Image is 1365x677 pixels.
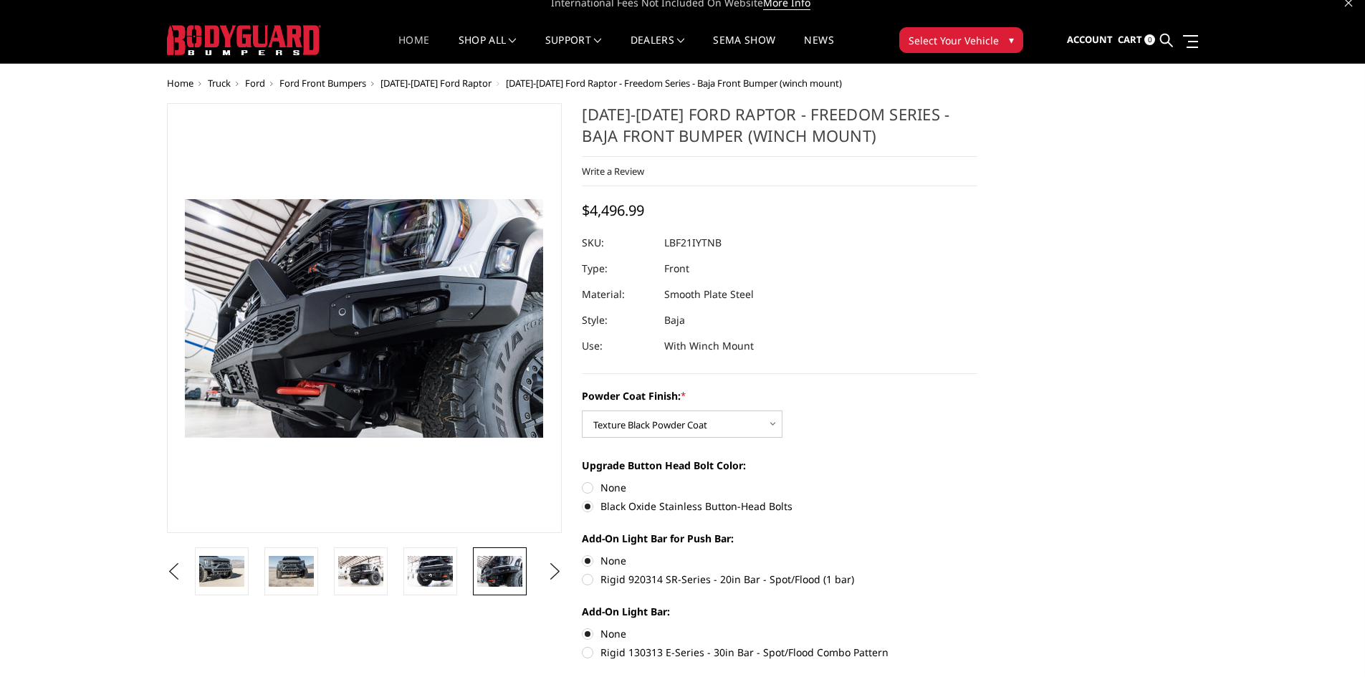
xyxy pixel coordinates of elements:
[1067,33,1113,46] span: Account
[582,333,653,359] dt: Use:
[631,35,685,63] a: Dealers
[380,77,492,90] a: [DATE]-[DATE] Ford Raptor
[269,556,314,586] img: 2021-2025 Ford Raptor - Freedom Series - Baja Front Bumper (winch mount)
[1293,608,1365,677] iframe: Chat Widget
[664,256,689,282] dd: Front
[582,256,653,282] dt: Type:
[899,27,1023,53] button: Select Your Vehicle
[279,77,366,90] a: Ford Front Bumpers
[664,307,685,333] dd: Baja
[582,307,653,333] dt: Style:
[909,33,999,48] span: Select Your Vehicle
[582,499,977,514] label: Black Oxide Stainless Button-Head Bolts
[545,35,602,63] a: Support
[477,556,522,586] img: 2021-2025 Ford Raptor - Freedom Series - Baja Front Bumper (winch mount)
[582,103,977,157] h1: [DATE]-[DATE] Ford Raptor - Freedom Series - Baja Front Bumper (winch mount)
[582,626,977,641] label: None
[582,388,977,403] label: Powder Coat Finish:
[804,35,833,63] a: News
[713,35,775,63] a: SEMA Show
[582,531,977,546] label: Add-On Light Bar for Push Bar:
[245,77,265,90] a: Ford
[582,230,653,256] dt: SKU:
[1009,32,1014,47] span: ▾
[163,561,185,582] button: Previous
[408,556,453,586] img: 2021-2025 Ford Raptor - Freedom Series - Baja Front Bumper (winch mount)
[582,458,977,473] label: Upgrade Button Head Bolt Color:
[582,282,653,307] dt: Material:
[338,556,383,586] img: 2021-2025 Ford Raptor - Freedom Series - Baja Front Bumper (winch mount)
[398,35,429,63] a: Home
[582,201,644,220] span: $4,496.99
[582,645,977,660] label: Rigid 130313 E-Series - 30in Bar - Spot/Flood Combo Pattern
[208,77,231,90] a: Truck
[167,77,193,90] a: Home
[167,103,562,533] a: 2021-2025 Ford Raptor - Freedom Series - Baja Front Bumper (winch mount)
[664,230,722,256] dd: LBF21IYTNB
[582,572,977,587] label: Rigid 920314 SR-Series - 20in Bar - Spot/Flood (1 bar)
[544,561,565,582] button: Next
[506,77,842,90] span: [DATE]-[DATE] Ford Raptor - Freedom Series - Baja Front Bumper (winch mount)
[582,480,977,495] label: None
[459,35,517,63] a: shop all
[1144,34,1155,45] span: 0
[582,165,644,178] a: Write a Review
[664,282,754,307] dd: Smooth Plate Steel
[582,604,977,619] label: Add-On Light Bar:
[1118,33,1142,46] span: Cart
[199,556,244,586] img: 2021-2025 Ford Raptor - Freedom Series - Baja Front Bumper (winch mount)
[1118,21,1155,59] a: Cart 0
[582,553,977,568] label: None
[1067,21,1113,59] a: Account
[167,25,321,55] img: BODYGUARD BUMPERS
[664,333,754,359] dd: With Winch Mount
